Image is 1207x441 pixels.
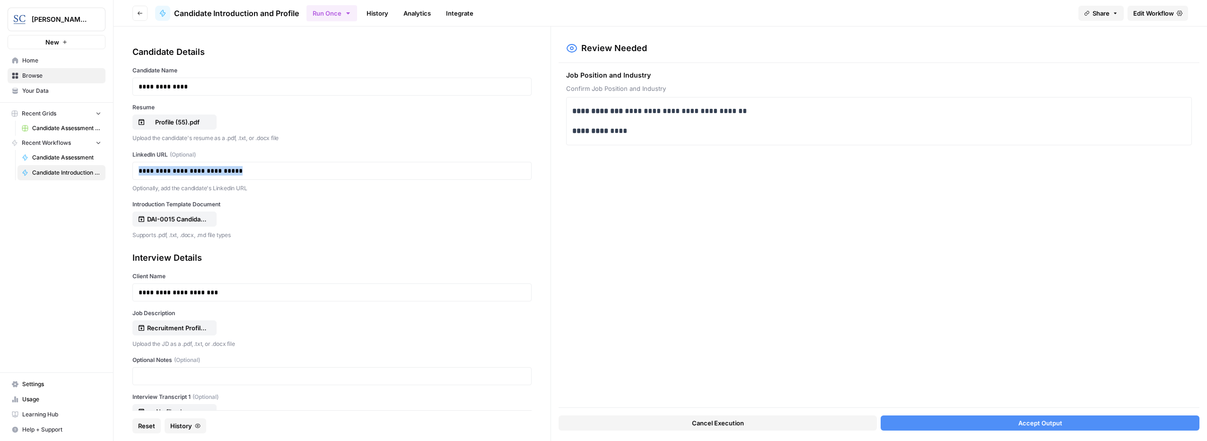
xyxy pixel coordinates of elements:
[11,11,28,28] img: Stanton Chase Nashville Logo
[8,83,105,98] a: Your Data
[170,421,192,431] span: History
[132,320,217,335] button: Recruitment Profile - Daikin SVP Engineering.pdf
[132,45,532,59] div: Candidate Details
[566,71,1192,80] span: Job Position and Industry
[132,115,217,130] button: Profile (55).pdf
[132,150,532,159] label: LinkedIn URL
[8,377,105,392] a: Settings
[174,356,200,364] span: (Optional)
[881,415,1199,431] button: Accept Output
[8,407,105,422] a: Learning Hub
[581,42,647,55] h2: Review Needed
[1133,9,1174,18] span: Edit Workflow
[8,422,105,437] button: Help + Support
[147,214,208,224] p: DAI-0015 Candidate Introduction AIR OPPS.pdf
[132,251,532,265] div: Interview Details
[147,407,208,416] p: No file chosen
[132,339,532,349] p: Upload the JD as a .pdf, .txt, or .docx file
[147,323,208,333] p: Recruitment Profile - Daikin SVP Engineering.pdf
[1078,6,1124,21] button: Share
[566,84,1192,93] span: Confirm Job Position and Industry
[32,15,89,24] span: [PERSON_NAME] [GEOGRAPHIC_DATA]
[22,425,101,434] span: Help + Support
[138,421,155,431] span: Reset
[22,139,71,147] span: Recent Workflows
[132,133,532,143] p: Upload the candidate's resume as a .pdf, .txt, or .docx file
[32,124,101,132] span: Candidate Assessment Download Sheet
[306,5,357,21] button: Run Once
[17,121,105,136] a: Candidate Assessment Download Sheet
[22,87,101,95] span: Your Data
[132,418,161,433] button: Reset
[174,8,299,19] span: Candidate Introduction and Profile
[132,200,532,209] label: Introduction Template Document
[165,418,206,433] button: History
[32,168,101,177] span: Candidate Introduction and Profile
[147,117,208,127] p: Profile (55).pdf
[8,136,105,150] button: Recent Workflows
[8,8,105,31] button: Workspace: Stanton Chase Nashville
[398,6,437,21] a: Analytics
[8,106,105,121] button: Recent Grids
[22,380,101,388] span: Settings
[692,418,744,428] span: Cancel Execution
[170,150,196,159] span: (Optional)
[559,415,877,431] button: Cancel Execution
[32,153,101,162] span: Candidate Assessment
[8,392,105,407] a: Usage
[132,393,532,401] label: Interview Transcript 1
[155,6,299,21] a: Candidate Introduction and Profile
[22,410,101,419] span: Learning Hub
[132,272,532,281] label: Client Name
[22,71,101,80] span: Browse
[8,53,105,68] a: Home
[8,68,105,83] a: Browse
[22,56,101,65] span: Home
[132,212,217,227] button: DAI-0015 Candidate Introduction AIR OPPS.pdf
[1128,6,1188,21] a: Edit Workflow
[132,66,532,75] label: Candidate Name
[17,150,105,165] a: Candidate Assessment
[361,6,394,21] a: History
[132,356,532,364] label: Optional Notes
[132,404,217,419] button: No file chosen
[17,165,105,180] a: Candidate Introduction and Profile
[8,35,105,49] button: New
[132,309,532,318] label: Job Description
[22,109,56,118] span: Recent Grids
[45,37,59,47] span: New
[132,103,532,112] label: Resume
[22,395,101,404] span: Usage
[132,184,532,193] p: Optionally, add the candidate's Linkedin URL
[132,230,532,240] p: Supports .pdf, .txt, .docx, .md file types
[1018,418,1062,428] span: Accept Output
[1093,9,1110,18] span: Share
[192,393,219,401] span: (Optional)
[440,6,479,21] a: Integrate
